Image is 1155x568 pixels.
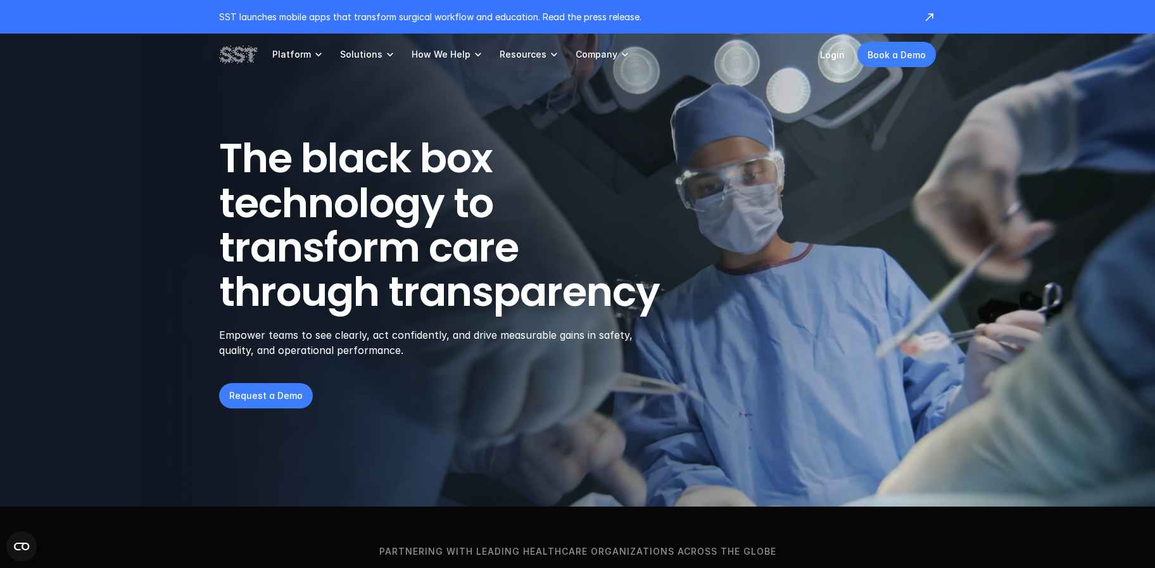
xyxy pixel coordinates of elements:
[219,383,313,408] a: Request a Demo
[229,389,303,402] p: Request a Demo
[857,42,936,67] a: Book a Demo
[340,49,382,60] p: Solutions
[500,49,546,60] p: Resources
[219,136,721,315] h1: The black box technology to transform care through transparency
[219,44,257,65] img: SST logo
[412,49,470,60] p: How We Help
[219,327,649,358] p: Empower teams to see clearly, act confidently, and drive measurable gains in safety, quality, and...
[272,49,311,60] p: Platform
[272,34,325,75] a: Platform
[6,531,37,562] button: Open CMP widget
[868,48,926,61] p: Book a Demo
[219,10,911,23] p: SST launches mobile apps that transform surgical workflow and education. Read the press release.
[820,49,845,60] a: Login
[22,545,1133,559] p: Partnering with leading healthcare organizations across the globe
[576,49,617,60] p: Company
